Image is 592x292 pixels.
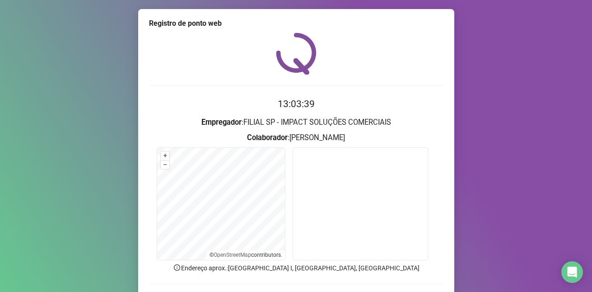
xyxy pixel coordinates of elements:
a: OpenStreetMap [214,252,251,258]
p: Endereço aprox. : [GEOGRAPHIC_DATA] I, [GEOGRAPHIC_DATA], [GEOGRAPHIC_DATA] [149,263,443,273]
div: Registro de ponto web [149,18,443,29]
strong: Colaborador [247,133,288,142]
li: © contributors. [210,252,282,258]
button: – [161,160,169,169]
div: Open Intercom Messenger [561,261,583,283]
time: 13:03:39 [278,99,315,109]
button: + [161,151,169,160]
img: QRPoint [276,33,317,75]
span: info-circle [173,264,181,272]
h3: : FILIAL SP - IMPACT SOLUÇÕES COMERCIAIS [149,117,443,128]
strong: Empregador [201,118,242,127]
h3: : [PERSON_NAME] [149,132,443,144]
